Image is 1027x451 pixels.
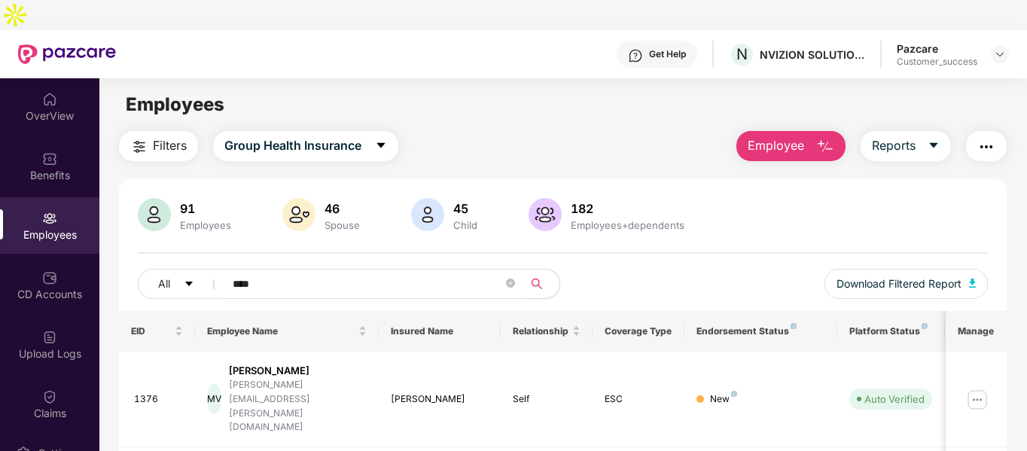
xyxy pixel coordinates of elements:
img: New Pazcare Logo [18,44,116,64]
img: svg+xml;base64,PHN2ZyBpZD0iSGVscC0zMngzMiIgeG1sbnM9Imh0dHA6Ly93d3cudzMub3JnLzIwMDAvc3ZnIiB3aWR0aD... [628,48,643,63]
span: EID [131,325,172,337]
span: N [736,45,748,63]
span: Employee Name [207,325,355,337]
span: Relationship [513,325,569,337]
th: Employee Name [195,311,379,352]
div: Get Help [649,48,686,60]
div: Pazcare [897,41,977,56]
th: Relationship [501,311,593,352]
img: manageButton [965,387,989,411]
img: svg+xml;base64,PHN2ZyBpZD0iRHJvcGRvd24tMzJ4MzIiIHhtbG5zPSJodHRwOi8vd3d3LnczLm9yZy8yMDAwL3N2ZyIgd2... [994,48,1006,60]
div: NVIZION SOLUTIONS PRIVATE LIMITED [760,47,865,62]
th: Manage [946,311,1007,352]
div: Customer_success [897,56,977,68]
th: EID [119,311,196,352]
